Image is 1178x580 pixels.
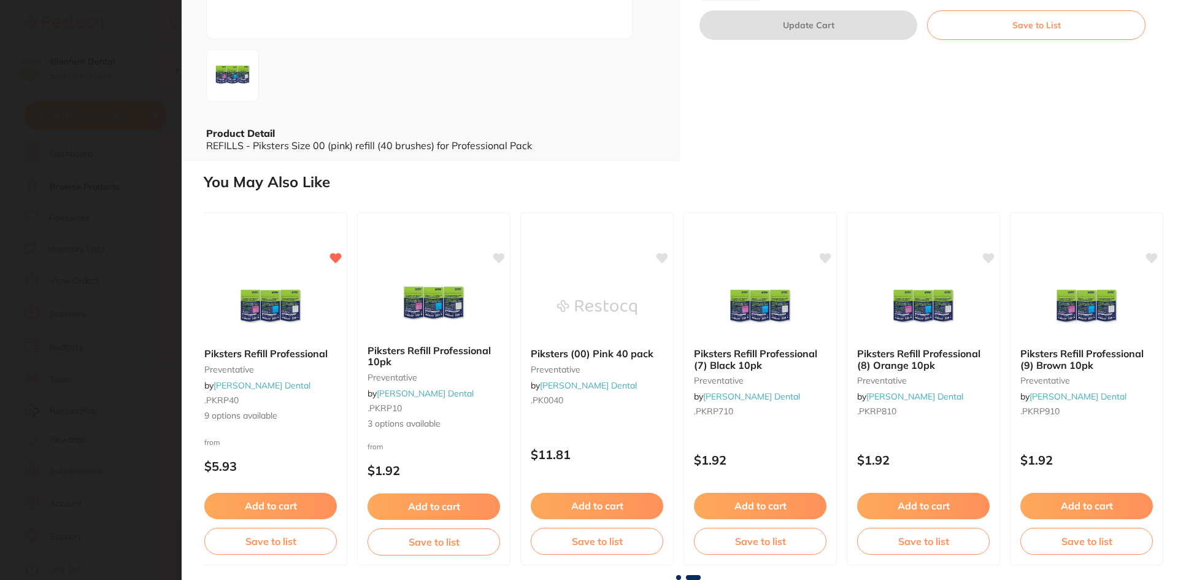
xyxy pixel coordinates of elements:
b: Piksters Refill Professional (8) Orange 10pk [857,348,990,371]
span: from [368,442,383,451]
a: [PERSON_NAME] Dental [214,380,310,391]
b: Piksters (00) Pink 40 pack [531,348,663,359]
button: Add to cart [531,493,663,519]
p: $1.92 [1020,453,1153,467]
span: 9 options available [204,410,337,422]
button: Save to list [1020,528,1153,555]
img: Piksters Refill Professional (7) Black 10pk [720,277,800,338]
small: preventative [531,365,663,374]
img: ODYtNTEzLWpwZw [210,53,255,98]
span: by [694,391,800,402]
small: .PKRP810 [857,406,990,416]
img: Piksters Refill Professional [231,277,310,338]
small: .PK0040 [531,395,663,405]
small: preventative [694,376,826,385]
span: 3 options available [368,418,500,430]
b: Product Detail [206,127,275,139]
button: Add to cart [368,493,500,519]
span: by [1020,391,1126,402]
button: Save to list [204,528,337,555]
button: Save to List [927,10,1145,40]
small: preventative [204,365,337,374]
button: Add to cart [204,493,337,519]
img: Piksters Refill Professional (9) Brown 10pk [1047,277,1126,338]
a: [PERSON_NAME] Dental [377,388,474,399]
small: .PKRP910 [1020,406,1153,416]
button: Add to cart [857,493,990,519]
small: preventative [368,373,500,382]
span: by [531,380,637,391]
p: $1.92 [368,463,500,478]
small: preventative [857,376,990,385]
b: Piksters Refill Professional [204,348,337,359]
div: REFILLS - Piksters Size 00 (pink) refill (40 brushes) for Professional Pack [206,140,655,151]
b: Piksters Refill Professional (9) Brown 10pk [1020,348,1153,371]
button: Save to list [694,528,826,555]
button: Update Cart [699,10,917,40]
img: Piksters (00) Pink 40 pack [557,277,637,338]
button: Save to list [368,528,500,555]
span: from [204,438,220,447]
p: $1.92 [857,453,990,467]
small: .PKRP40 [204,395,337,405]
img: Piksters Refill Professional (8) Orange 10pk [883,277,963,338]
h2: You May Also Like [204,174,1173,191]
span: by [368,388,474,399]
span: by [204,380,310,391]
small: .PKRP710 [694,406,826,416]
a: [PERSON_NAME] Dental [540,380,637,391]
small: .PKRP10 [368,403,500,413]
b: Piksters Refill Professional (7) Black 10pk [694,348,826,371]
a: [PERSON_NAME] Dental [1030,391,1126,402]
span: by [857,391,963,402]
a: [PERSON_NAME] Dental [866,391,963,402]
p: $1.92 [694,453,826,467]
small: preventative [1020,376,1153,385]
img: Piksters Refill Professional 10pk [394,274,474,335]
button: Add to cart [694,493,826,519]
p: $11.81 [531,447,663,462]
button: Save to list [857,528,990,555]
a: [PERSON_NAME] Dental [703,391,800,402]
b: Piksters Refill Professional 10pk [368,345,500,368]
p: $5.93 [204,459,337,473]
button: Add to cart [1020,493,1153,519]
button: Save to list [531,528,663,555]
